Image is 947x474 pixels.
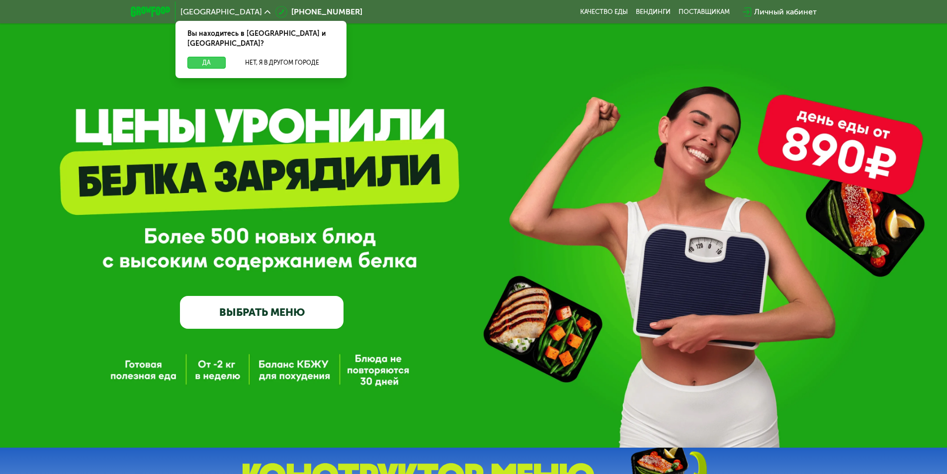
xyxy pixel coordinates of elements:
[175,21,346,57] div: Вы находитесь в [GEOGRAPHIC_DATA] и [GEOGRAPHIC_DATA]?
[275,6,362,18] a: [PHONE_NUMBER]
[230,57,335,69] button: Нет, я в другом городе
[580,8,628,16] a: Качество еды
[636,8,671,16] a: Вендинги
[679,8,730,16] div: поставщикам
[180,296,344,329] a: ВЫБРАТЬ МЕНЮ
[180,8,262,16] span: [GEOGRAPHIC_DATA]
[754,6,817,18] div: Личный кабинет
[187,57,226,69] button: Да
